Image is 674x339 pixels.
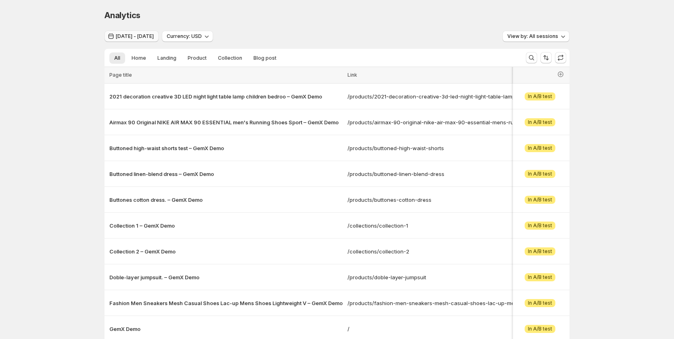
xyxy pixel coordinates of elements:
span: Home [132,55,146,61]
span: In A/B test [528,93,552,100]
span: In A/B test [528,326,552,332]
span: Product [188,55,207,61]
span: In A/B test [528,171,552,177]
button: Collection 1 – GemX Demo [109,222,343,230]
span: Landing [157,55,176,61]
span: In A/B test [528,274,552,280]
button: Buttoned high-waist shorts test – GemX Demo [109,144,343,152]
span: Blog post [253,55,276,61]
button: 2021 decoration creative 3D LED night light table lamp children bedroo – GemX Demo [109,92,343,100]
button: Sort the results [540,52,552,63]
button: View by: All sessions [502,31,569,42]
button: Doble-layer jumpsuit. – GemX Demo [109,273,343,281]
span: View by: All sessions [507,33,558,40]
button: [DATE] - [DATE] [105,31,159,42]
span: In A/B test [528,119,552,126]
span: Currency: USD [167,33,202,40]
button: GemX Demo [109,325,343,333]
button: Fashion Men Sneakers Mesh Casual Shoes Lac-up Mens Shoes Lightweight V – GemX Demo [109,299,343,307]
span: In A/B test [528,222,552,229]
button: Currency: USD [162,31,213,42]
span: Analytics [105,10,140,20]
span: [DATE] - [DATE] [116,33,154,40]
span: All [114,55,120,61]
span: In A/B test [528,248,552,255]
span: Page title [109,72,132,78]
button: Buttones cotton dress. – GemX Demo [109,196,343,204]
span: Collection [218,55,242,61]
span: Link [347,72,357,78]
span: In A/B test [528,145,552,151]
button: Collection 2 – GemX Demo [109,247,343,255]
button: Buttoned linen-blend dress – GemX Demo [109,170,343,178]
span: In A/B test [528,300,552,306]
button: Search and filter results [526,52,537,63]
span: In A/B test [528,197,552,203]
button: Airmax 90 Original NIKE AIR MAX 90 ESSENTIAL men's Running Shoes Sport – GemX Demo [109,118,343,126]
